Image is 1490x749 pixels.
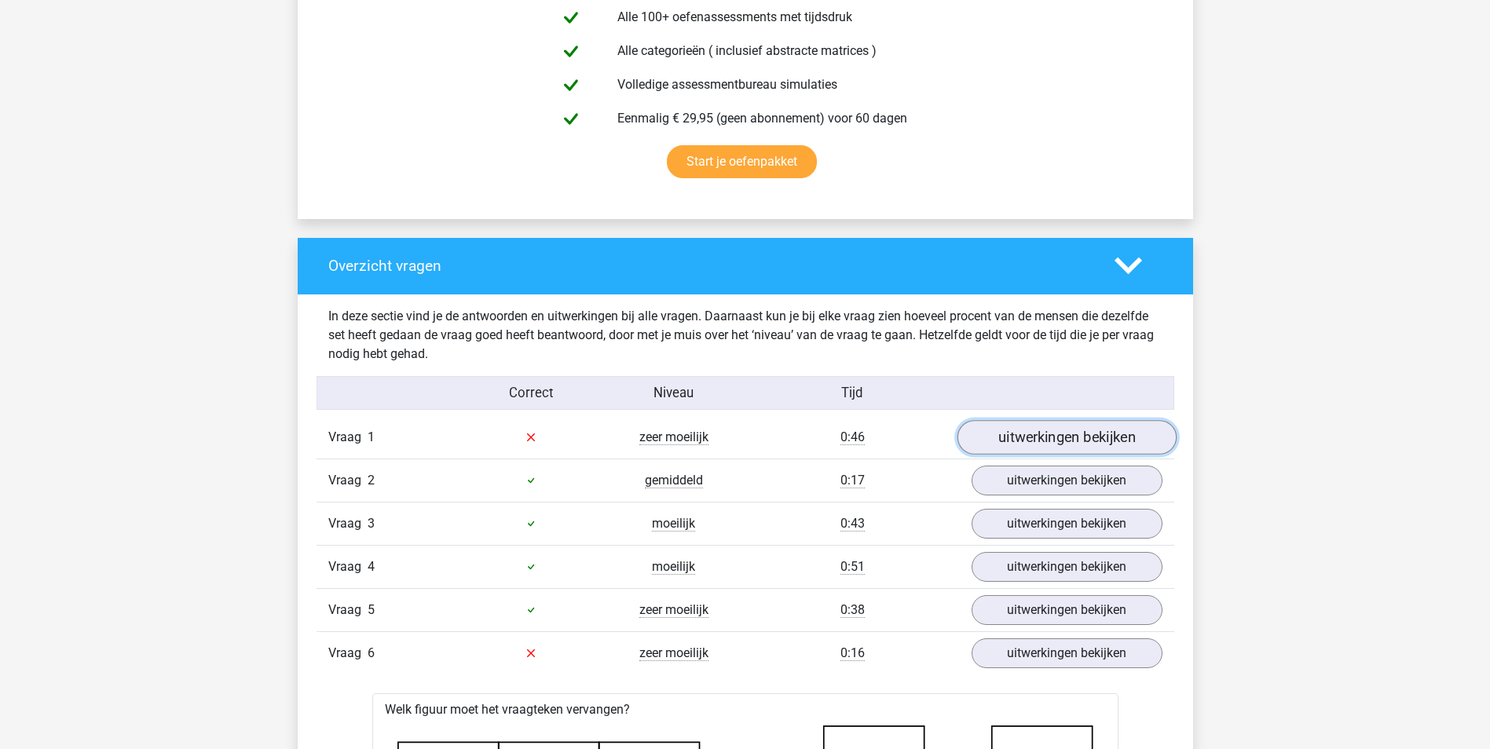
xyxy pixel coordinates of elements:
[328,514,368,533] span: Vraag
[368,429,375,444] span: 1
[368,645,375,660] span: 6
[840,559,865,575] span: 0:51
[652,516,695,532] span: moeilijk
[368,602,375,617] span: 5
[317,307,1174,364] div: In deze sectie vind je de antwoorden en uitwerkingen bij alle vragen. Daarnaast kun je bij elke v...
[328,257,1091,275] h4: Overzicht vragen
[368,516,375,531] span: 3
[957,420,1176,455] a: uitwerkingen bekijken
[840,473,865,488] span: 0:17
[368,559,375,574] span: 4
[745,383,959,403] div: Tijd
[328,644,368,663] span: Vraag
[459,383,602,403] div: Correct
[368,473,375,488] span: 2
[645,473,703,488] span: gemiddeld
[639,429,708,445] span: zeer moeilijk
[652,559,695,575] span: moeilijk
[840,645,865,661] span: 0:16
[840,429,865,445] span: 0:46
[972,509,1162,539] a: uitwerkingen bekijken
[840,516,865,532] span: 0:43
[328,557,368,576] span: Vraag
[639,645,708,661] span: zeer moeilijk
[667,145,817,178] a: Start je oefenpakket
[602,383,745,403] div: Niveau
[328,601,368,619] span: Vraag
[328,471,368,490] span: Vraag
[972,638,1162,668] a: uitwerkingen bekijken
[639,602,708,618] span: zeer moeilijk
[328,428,368,447] span: Vraag
[972,466,1162,495] a: uitwerkingen bekijken
[840,602,865,618] span: 0:38
[972,552,1162,582] a: uitwerkingen bekijken
[972,595,1162,625] a: uitwerkingen bekijken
